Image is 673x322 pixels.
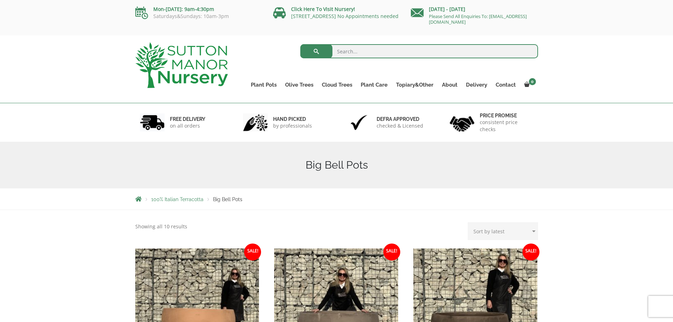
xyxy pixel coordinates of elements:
p: Showing all 10 results [135,222,187,231]
p: [DATE] - [DATE] [411,5,538,13]
a: Delivery [462,80,491,90]
a: Plant Pots [247,80,281,90]
img: 1.jpg [140,113,165,131]
img: 2.jpg [243,113,268,131]
a: Topiary&Other [392,80,438,90]
a: 0 [520,80,538,90]
span: Sale! [383,244,400,260]
h6: Defra approved [377,116,423,122]
a: Plant Care [356,80,392,90]
span: Sale! [523,244,539,260]
a: Olive Trees [281,80,318,90]
a: [STREET_ADDRESS] No Appointments needed [291,13,399,19]
a: Cloud Trees [318,80,356,90]
a: About [438,80,462,90]
p: Saturdays&Sundays: 10am-3pm [135,13,262,19]
a: Please Send All Enquiries To: [EMAIL_ADDRESS][DOMAIN_NAME] [429,13,527,25]
h6: hand picked [273,116,312,122]
h6: Price promise [480,112,533,119]
p: consistent price checks [480,119,533,133]
img: logo [135,42,228,88]
a: Contact [491,80,520,90]
img: 4.jpg [450,112,474,133]
h1: Big Bell Pots [135,159,538,171]
h6: FREE DELIVERY [170,116,205,122]
a: Click Here To Visit Nursery! [291,6,355,12]
input: Search... [300,44,538,58]
nav: Breadcrumbs [135,196,538,202]
p: Mon-[DATE]: 9am-4:30pm [135,5,262,13]
span: Sale! [244,244,261,260]
select: Shop order [468,222,538,240]
a: 100% Italian Terracotta [151,197,203,202]
p: checked & Licensed [377,122,423,129]
img: 3.jpg [347,113,371,131]
span: 0 [529,78,536,85]
p: on all orders [170,122,205,129]
p: by professionals [273,122,312,129]
span: Big Bell Pots [213,197,242,202]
